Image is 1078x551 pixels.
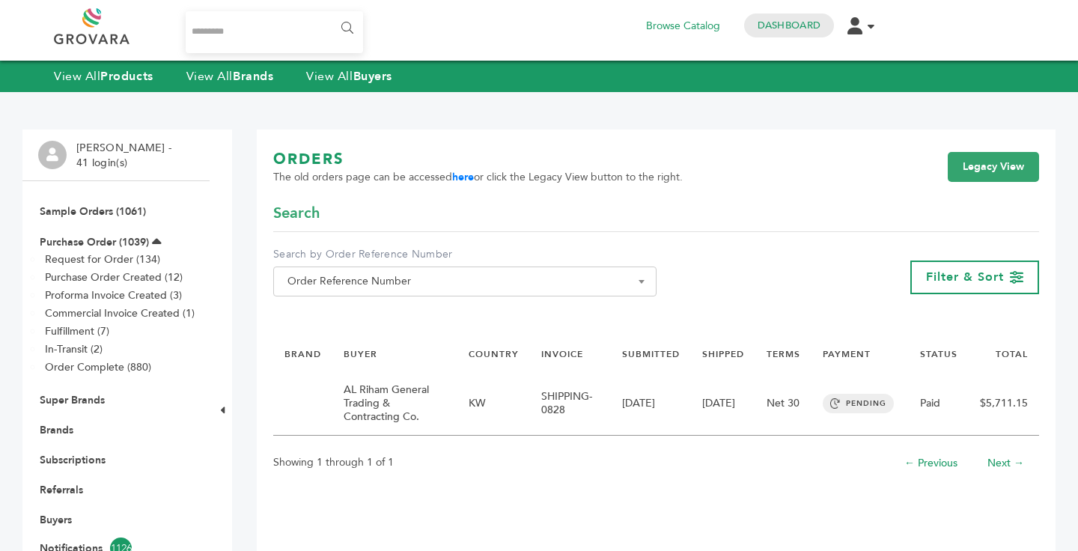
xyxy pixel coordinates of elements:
strong: Buyers [353,68,392,85]
input: Search... [186,11,363,53]
span: Order Reference Number [273,267,657,296]
a: Buyers [40,513,72,527]
a: BUYER [344,348,377,360]
img: profile.png [38,141,67,169]
a: here [452,170,474,184]
strong: Products [100,68,153,85]
h1: ORDERS [273,149,683,170]
a: Order Complete (880) [45,360,151,374]
label: Search by Order Reference Number [273,247,657,262]
td: Net 30 [755,372,811,436]
p: Showing 1 through 1 of 1 [273,454,394,472]
a: Sample Orders (1061) [40,204,146,219]
td: KW [457,372,530,436]
a: Fulfillment (7) [45,324,109,338]
a: COUNTRY [469,348,519,360]
a: ← Previous [904,456,957,470]
td: [DATE] [611,372,691,436]
a: PAYMENT [823,348,871,360]
a: Legacy View [948,152,1039,182]
td: AL Riham General Trading & Contracting Co. [332,372,457,436]
a: Browse Catalog [646,18,720,34]
span: The old orders page can be accessed or click the Legacy View button to the right. [273,170,683,185]
a: SUBMITTED [622,348,680,360]
li: [PERSON_NAME] - 41 login(s) [76,141,175,170]
td: $5,711.15 [969,372,1039,436]
a: Purchase Order Created (12) [45,270,183,284]
a: Request for Order (134) [45,252,160,267]
a: Subscriptions [40,453,106,467]
span: Order Reference Number [281,271,648,292]
span: Search [273,203,320,224]
a: TERMS [767,348,800,360]
a: TOTAL [996,348,1028,360]
span: Filter & Sort [926,269,1004,285]
a: INVOICE [541,348,583,360]
td: SHIPPING-0828 [530,372,611,436]
a: View AllBuyers [306,68,392,85]
a: Brands [40,423,73,437]
a: Next → [987,456,1024,470]
a: View AllProducts [54,68,153,85]
a: Purchase Order (1039) [40,235,149,249]
td: [DATE] [691,372,755,436]
a: STATUS [920,348,957,360]
td: Paid [909,372,969,436]
a: View AllBrands [186,68,274,85]
a: Dashboard [758,19,820,32]
a: BRAND [284,348,321,360]
a: In-Transit (2) [45,342,103,356]
strong: Brands [233,68,273,85]
a: Referrals [40,483,83,497]
a: Super Brands [40,393,105,407]
a: Proforma Invoice Created (3) [45,288,182,302]
a: SHIPPED [702,348,744,360]
span: PENDING [823,394,894,413]
a: Commercial Invoice Created (1) [45,306,195,320]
